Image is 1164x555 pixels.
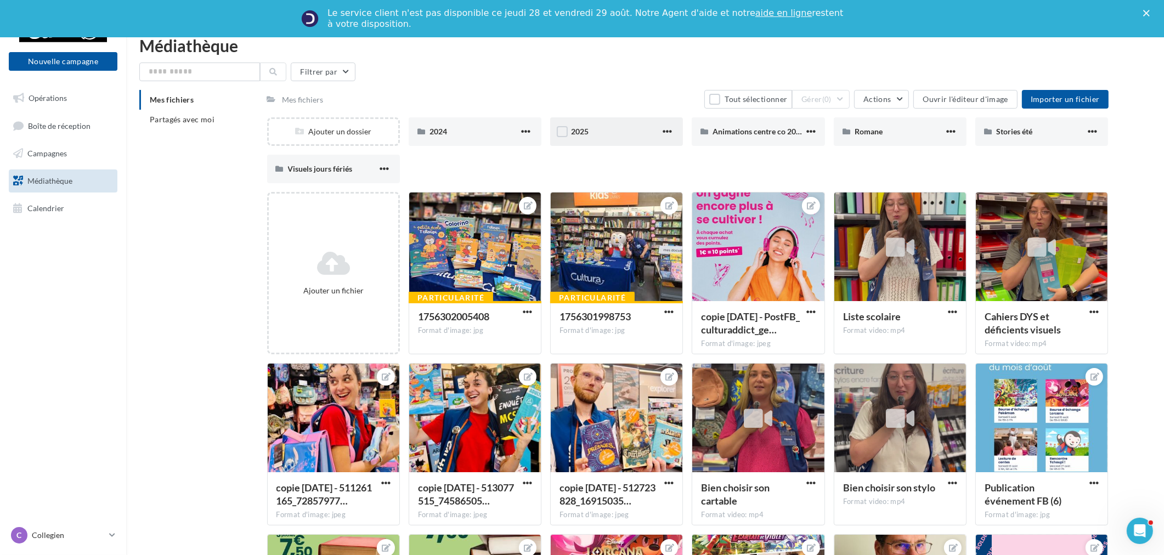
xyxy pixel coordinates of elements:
div: Format d'image: jpeg [276,510,391,520]
span: Actions [863,94,891,104]
div: Format d'image: jpg [418,326,532,336]
button: Actions [854,90,909,109]
span: 2025 [571,127,589,136]
span: Bien choisir son stylo [843,482,935,494]
span: copie 10-07-2025 - 512723828_1691503551482249_4617065578992949426_n [560,482,656,507]
span: C [17,530,22,541]
a: aide en ligne [755,8,812,18]
span: Opérations [29,93,67,103]
div: Format d'image: jpg [560,326,674,336]
span: Cahiers DYS et déficients visuels [985,310,1061,336]
div: Ajouter un fichier [273,285,394,296]
div: Format d'image: jpeg [418,510,532,520]
div: Particularité [550,292,635,304]
span: Campagnes [27,149,67,158]
div: Mes fichiers [282,94,324,105]
span: Partagés avec moi [150,115,214,124]
span: Médiathèque [27,176,72,185]
span: Publication événement FB (6) [985,482,1061,507]
div: Format video: mp4 [843,497,957,507]
div: Particularité [409,292,493,304]
span: Mes fichiers [150,95,194,104]
iframe: Intercom live chat [1127,518,1153,544]
img: Profile image for Service-Client [301,10,319,27]
span: Animations centre co 2025 [713,127,805,136]
span: Calendrier [27,203,64,212]
a: Campagnes [7,142,120,165]
button: Gérer(0) [792,90,850,109]
span: Romane [855,127,883,136]
div: Format d'image: jpeg [701,339,815,349]
button: Importer un fichier [1022,90,1109,109]
span: copie 10-07-2025 - 511261165_728579773152365_7170125234415461951_n [276,482,372,507]
a: Médiathèque [7,169,120,192]
a: C Collegien [9,525,117,546]
div: Fermer [1143,10,1154,16]
span: Importer un fichier [1031,94,1100,104]
a: Boîte de réception [7,114,120,138]
div: Format d'image: jpg [985,510,1099,520]
span: copie 25-07-2025 - PostFB_culturaddict_generique [701,310,800,336]
span: Liste scolaire [843,310,901,322]
span: Boîte de réception [28,121,91,130]
span: (0) [822,95,832,104]
div: Médiathèque [139,37,1151,54]
span: 1756301998753 [560,310,631,322]
button: Nouvelle campagne [9,52,117,71]
span: copie 10-07-2025 - 513077515_745865058396066_1751293141469601827_n [418,482,514,507]
div: Le service client n'est pas disponible ce jeudi 28 et vendredi 29 août. Notre Agent d'aide et not... [327,8,845,30]
a: Calendrier [7,197,120,220]
p: Collegien [32,530,105,541]
span: Visuels jours fériés [288,164,353,173]
span: 1756302005408 [418,310,489,322]
div: Format video: mp4 [843,326,957,336]
span: Stories été [996,127,1032,136]
div: Format d'image: jpeg [560,510,674,520]
span: 2024 [430,127,447,136]
button: Ouvrir l'éditeur d'image [913,90,1017,109]
div: Format video: mp4 [985,339,1099,349]
button: Filtrer par [291,63,355,81]
div: Format video: mp4 [701,510,815,520]
span: Bien choisir son cartable [701,482,770,507]
button: Tout sélectionner [704,90,792,109]
a: Opérations [7,87,120,110]
div: Ajouter un dossier [269,126,398,137]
